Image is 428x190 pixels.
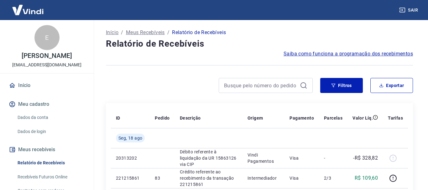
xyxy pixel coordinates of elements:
span: Seg, 18 ago [118,135,142,141]
p: Valor Líq. [352,115,373,121]
button: Exportar [370,78,413,93]
p: Descrição [180,115,201,121]
p: Vindi Pagamentos [248,152,279,164]
button: Sair [398,4,420,16]
p: Visa [290,155,314,161]
a: Relatório de Recebíveis [15,157,86,169]
p: Pedido [155,115,170,121]
button: Filtros [320,78,363,93]
p: Crédito referente ao recebimento da transação 221215861 [180,169,237,187]
p: Débito referente à liquidação da UR 15863126 via CIP [180,149,237,167]
div: E [34,25,60,50]
p: 2/3 [324,175,342,181]
h4: Relatório de Recebíveis [106,38,413,50]
p: [EMAIL_ADDRESS][DOMAIN_NAME] [12,62,81,68]
img: Vindi [8,0,48,19]
p: / [167,29,170,36]
a: Dados da conta [15,111,86,124]
a: Início [106,29,118,36]
p: Origem [248,115,263,121]
p: - [324,155,342,161]
p: Relatório de Recebíveis [172,29,226,36]
p: 20313202 [116,155,145,161]
button: Meu cadastro [8,97,86,111]
p: Parcelas [324,115,342,121]
a: Saiba como funciona a programação dos recebimentos [284,50,413,58]
p: / [121,29,123,36]
p: Pagamento [290,115,314,121]
p: R$ 109,60 [355,174,378,182]
p: Visa [290,175,314,181]
button: Meus recebíveis [8,143,86,157]
p: 83 [155,175,170,181]
p: [PERSON_NAME] [22,53,72,59]
a: Recebíveis Futuros Online [15,171,86,183]
p: ID [116,115,120,121]
p: -R$ 328,82 [353,154,378,162]
p: Intermediador [248,175,279,181]
p: Tarifas [388,115,403,121]
a: Meus Recebíveis [126,29,165,36]
input: Busque pelo número do pedido [224,81,297,90]
a: Dados de login [15,125,86,138]
p: 221215861 [116,175,145,181]
a: Início [8,79,86,92]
